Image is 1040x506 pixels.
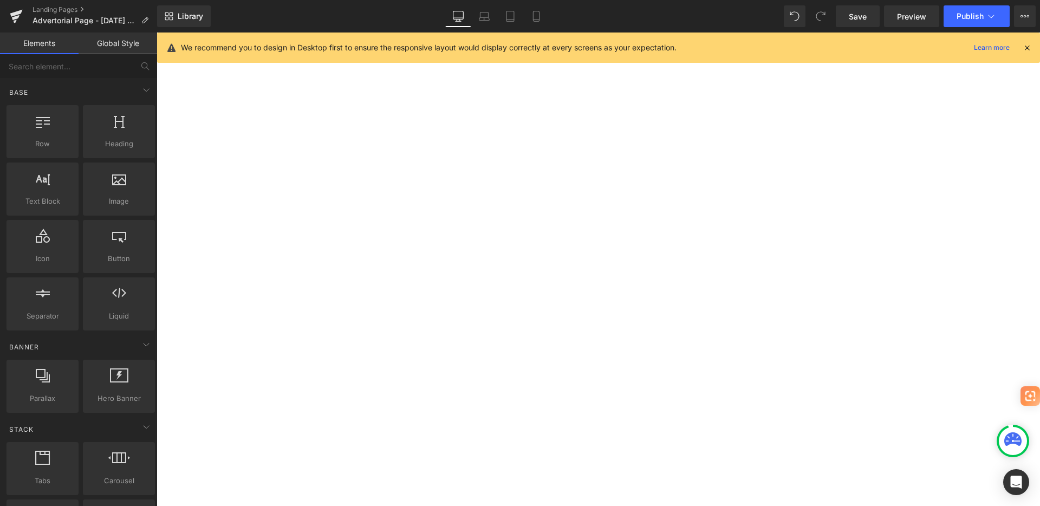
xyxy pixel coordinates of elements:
a: Tablet [497,5,523,27]
span: Liquid [86,310,152,322]
span: Button [86,253,152,264]
button: Publish [944,5,1010,27]
span: Save [849,11,867,22]
span: Advertorial Page - [DATE] 10:50:50 [32,16,136,25]
span: Preview [897,11,926,22]
a: Preview [884,5,939,27]
span: Separator [10,310,75,322]
span: Text Block [10,196,75,207]
span: Publish [957,12,984,21]
span: Tabs [10,475,75,486]
a: Global Style [79,33,157,54]
a: Mobile [523,5,549,27]
span: Heading [86,138,152,150]
a: Laptop [471,5,497,27]
span: Hero Banner [86,393,152,404]
a: Learn more [970,41,1014,54]
span: Carousel [86,475,152,486]
span: Icon [10,253,75,264]
button: Undo [784,5,805,27]
p: We recommend you to design in Desktop first to ensure the responsive layout would display correct... [181,42,677,54]
span: Parallax [10,393,75,404]
span: Image [86,196,152,207]
button: More [1014,5,1036,27]
a: Landing Pages [32,5,157,14]
span: Row [10,138,75,150]
button: Redo [810,5,831,27]
a: Desktop [445,5,471,27]
span: Library [178,11,203,21]
span: Base [8,87,29,98]
span: Banner [8,342,40,352]
a: New Library [157,5,211,27]
span: Stack [8,424,35,434]
div: Open Intercom Messenger [1003,469,1029,495]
